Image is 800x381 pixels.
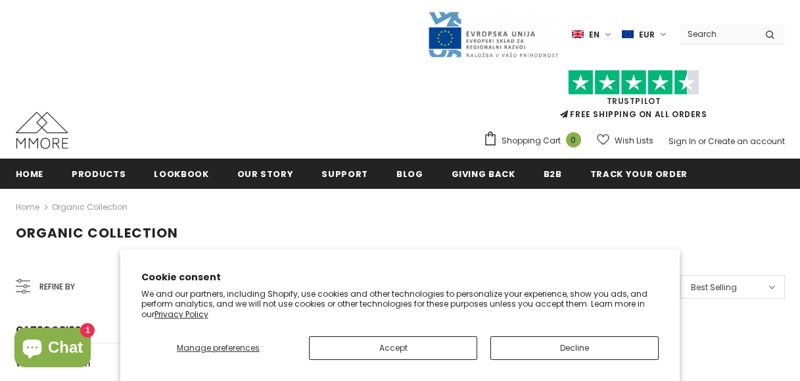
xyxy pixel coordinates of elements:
a: Create an account [708,136,785,147]
button: Decline [490,336,659,360]
a: Products [72,159,126,188]
span: 0 [566,132,581,147]
a: Privacy Policy [154,309,208,320]
input: Search Site [680,24,755,43]
a: Track your order [590,159,688,188]
span: EUR [639,28,655,41]
span: Home [16,168,44,180]
a: Home [16,159,44,188]
a: Wish Lists [597,129,653,152]
span: Lookbook [154,168,208,180]
span: Giving back [452,168,515,180]
img: MMORE Cases [16,112,68,149]
span: Refine by [39,280,75,294]
span: Shopping Cart [502,134,561,147]
inbox-online-store-chat: Shopify online store chat [11,328,95,370]
img: i-lang-1.png [572,29,584,40]
span: Blog [396,168,423,180]
a: Trustpilot [607,95,661,107]
span: B2B [544,168,562,180]
a: Sign In [669,136,696,147]
button: Manage preferences [141,336,296,360]
a: Blog [396,159,423,188]
a: Organic Collection [52,201,128,213]
span: FREE SHIPPING ON ALL ORDERS [483,76,785,120]
span: Wish Lists [615,134,653,147]
span: or [698,136,706,147]
a: Javni Razpis [427,28,559,39]
button: Accept [309,336,477,360]
p: We and our partners, including Shopify, use cookies and other technologies to personalize your ex... [141,289,659,320]
a: Lookbook [154,159,208,188]
a: Our Story [237,159,294,188]
a: Giving back [452,159,515,188]
img: Trust Pilot Stars [568,70,699,95]
span: Organic Collection [16,224,178,242]
span: Best Selling [691,281,737,294]
span: Track your order [590,168,688,180]
span: en [589,28,600,41]
span: Our Story [237,168,294,180]
a: Home [16,199,39,215]
a: Shopping Cart 0 [483,131,588,151]
a: support [321,159,368,188]
span: Manage preferences [177,342,260,353]
span: Categories [16,323,82,336]
span: support [321,168,368,180]
h2: Cookie consent [141,270,659,284]
img: Javni Razpis [427,11,559,59]
span: Products [72,168,126,180]
a: B2B [544,159,562,188]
